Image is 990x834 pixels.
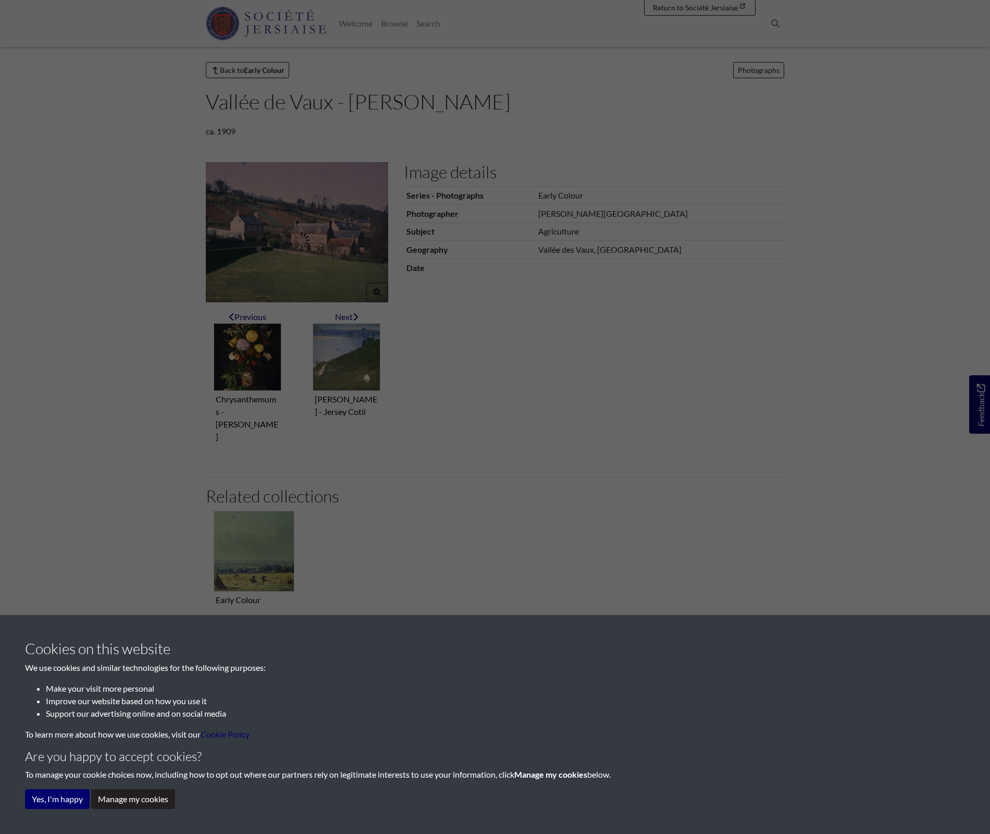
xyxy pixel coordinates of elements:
[46,695,965,707] li: Improve our website based on how you use it
[25,768,965,781] p: To manage your cookie choices now, including how to opt out where our partners rely on legitimate...
[46,682,965,695] li: Make your visit more personal
[91,789,175,809] button: Manage my cookies
[514,769,587,779] strong: Manage my cookies
[25,728,965,741] p: To learn more about how we use cookies, visit our
[25,640,965,658] h3: Cookies on this website
[201,729,250,739] a: learn more about cookies
[25,661,965,674] p: We use cookies and similar technologies for the following purposes:
[25,749,965,764] h4: Are you happy to accept cookies?
[46,707,965,720] li: Support our advertising online and on social media
[25,789,90,809] button: Yes, I'm happy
